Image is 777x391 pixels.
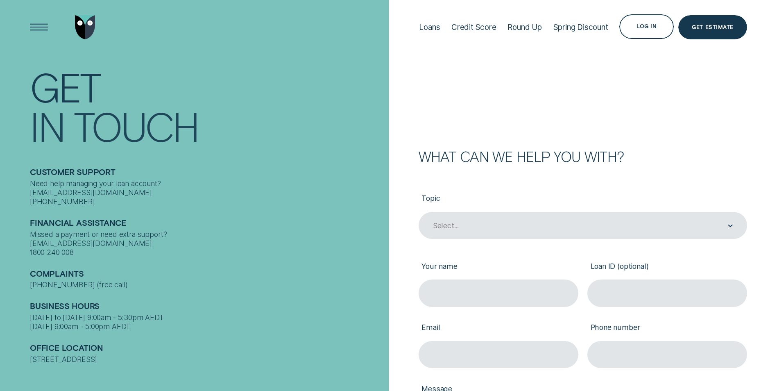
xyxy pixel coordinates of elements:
h2: Business Hours [30,301,384,313]
h2: What can we help you with? [419,150,747,163]
div: Get [30,68,100,106]
label: Phone number [587,316,747,341]
div: Missed a payment or need extra support? [EMAIL_ADDRESS][DOMAIN_NAME] 1800 240 008 [30,230,384,257]
label: Loan ID (optional) [587,255,747,280]
h2: Office Location [30,343,384,355]
h1: Get In Touch [30,67,384,143]
div: [PHONE_NUMBER] (free call) [30,280,384,289]
button: Open Menu [27,15,51,40]
div: In [30,107,64,145]
button: Log in [619,14,674,39]
div: Select... [433,221,459,230]
div: [DATE] to [DATE] 9:00am - 5:30pm AEDT [DATE] 9:00am - 5:00pm AEDT [30,313,384,331]
label: Your name [419,255,578,280]
label: Topic [419,187,747,212]
h2: Complaints [30,269,384,281]
div: [STREET_ADDRESS] [30,355,384,364]
h2: Financial assistance [30,218,384,230]
div: Credit Score [451,23,496,32]
div: Spring Discount [553,23,608,32]
div: Need help managing your loan account? [EMAIL_ADDRESS][DOMAIN_NAME] [PHONE_NUMBER] [30,179,384,206]
img: Wisr [75,15,95,40]
h2: Customer support [30,167,384,179]
div: Loans [419,23,440,32]
label: Email [419,316,578,341]
div: Touch [74,107,198,145]
div: Round Up [507,23,542,32]
a: Get Estimate [678,15,747,40]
